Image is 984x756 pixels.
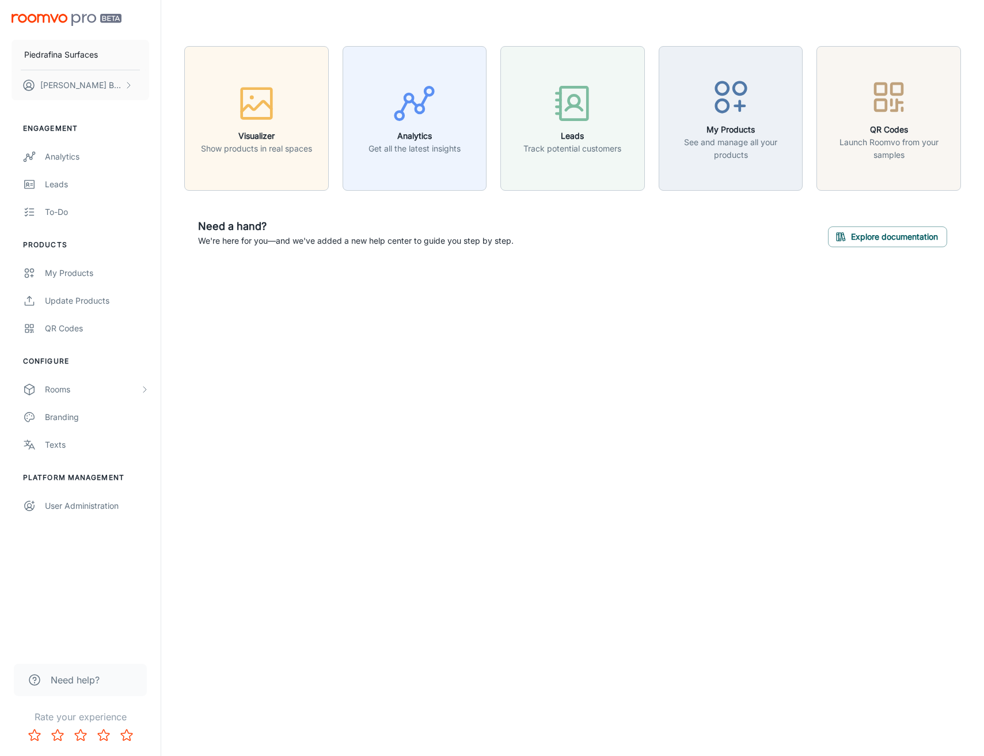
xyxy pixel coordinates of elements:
[500,112,645,123] a: LeadsTrack potential customers
[198,218,514,235] h6: Need a hand?
[45,267,149,279] div: My Products
[45,294,149,307] div: Update Products
[12,40,149,70] button: Piedrafina Surfaces
[45,178,149,191] div: Leads
[816,46,961,191] button: QR CodesLaunch Roomvo from your samples
[45,150,149,163] div: Analytics
[523,130,621,142] h6: Leads
[40,79,121,92] p: [PERSON_NAME] Bloom
[523,142,621,155] p: Track potential customers
[666,136,796,161] p: See and manage all your products
[368,130,461,142] h6: Analytics
[343,112,487,123] a: AnalyticsGet all the latest insights
[659,112,803,123] a: My ProductsSee and manage all your products
[824,136,953,161] p: Launch Roomvo from your samples
[201,130,312,142] h6: Visualizer
[828,226,947,247] button: Explore documentation
[828,230,947,241] a: Explore documentation
[12,70,149,100] button: [PERSON_NAME] Bloom
[816,112,961,123] a: QR CodesLaunch Roomvo from your samples
[659,46,803,191] button: My ProductsSee and manage all your products
[500,46,645,191] button: LeadsTrack potential customers
[198,235,514,247] p: We're here for you—and we've added a new help center to guide you step by step.
[368,142,461,155] p: Get all the latest insights
[184,46,329,191] button: VisualizerShow products in real spaces
[824,123,953,136] h6: QR Codes
[201,142,312,155] p: Show products in real spaces
[24,48,98,61] p: Piedrafina Surfaces
[12,14,121,26] img: Roomvo PRO Beta
[666,123,796,136] h6: My Products
[343,46,487,191] button: AnalyticsGet all the latest insights
[45,206,149,218] div: To-do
